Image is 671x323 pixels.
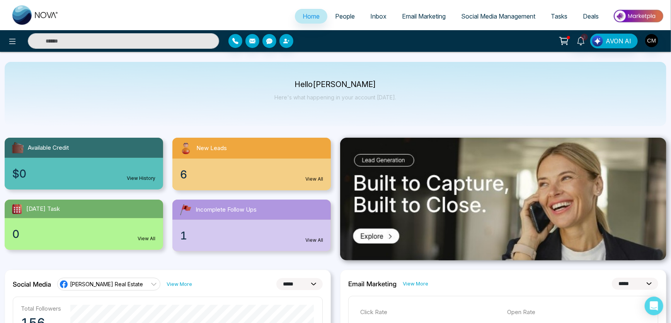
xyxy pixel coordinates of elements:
[583,12,599,20] span: Deals
[12,5,59,25] img: Nova CRM Logo
[551,12,567,20] span: Tasks
[180,166,187,183] span: 6
[127,175,155,182] a: View History
[28,144,69,152] span: Available Credit
[11,203,23,215] img: todayTask.svg
[13,280,51,288] h2: Social Media
[575,9,606,24] a: Deals
[403,280,428,287] a: View More
[179,141,193,156] img: newLeads.svg
[275,81,397,88] p: Hello [PERSON_NAME]
[305,237,323,244] a: View All
[590,34,638,48] button: AVON AI
[196,144,227,153] span: New Leads
[26,205,60,214] span: [DATE] Task
[610,7,666,25] img: Market-place.gif
[606,36,631,46] span: AVON AI
[543,9,575,24] a: Tasks
[572,34,590,47] a: 3
[168,138,335,190] a: New Leads6View All
[645,34,658,47] img: User Avatar
[461,12,535,20] span: Social Media Management
[363,9,394,24] a: Inbox
[196,205,257,214] span: Incomplete Follow Ups
[275,94,397,101] p: Here's what happening in your account [DATE].
[394,9,453,24] a: Email Marketing
[453,9,543,24] a: Social Media Management
[138,235,155,242] a: View All
[295,9,327,24] a: Home
[21,305,61,312] p: Total Followers
[179,203,192,217] img: followUps.svg
[70,280,143,288] span: [PERSON_NAME] Real Estate
[340,138,666,260] img: .
[360,308,499,317] p: Click Rate
[592,36,603,46] img: Lead Flow
[402,12,446,20] span: Email Marketing
[12,166,26,182] span: $0
[507,308,646,317] p: Open Rate
[12,226,19,242] span: 0
[167,280,192,288] a: View More
[168,200,335,251] a: Incomplete Follow Ups1View All
[303,12,320,20] span: Home
[370,12,387,20] span: Inbox
[180,227,187,244] span: 1
[327,9,363,24] a: People
[645,297,663,315] div: Open Intercom Messenger
[335,12,355,20] span: People
[305,176,323,183] a: View All
[11,141,25,155] img: availableCredit.svg
[348,280,397,288] h2: Email Marketing
[581,34,588,41] span: 3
